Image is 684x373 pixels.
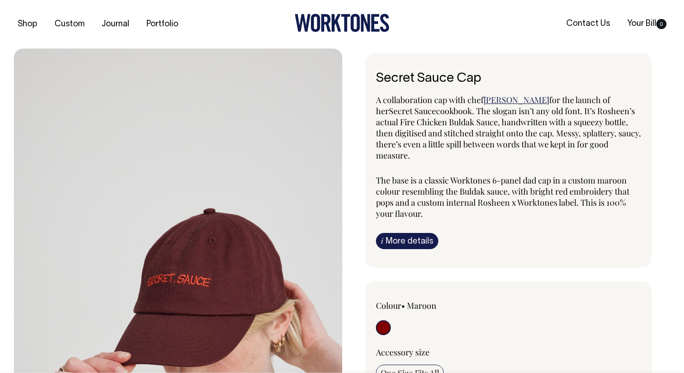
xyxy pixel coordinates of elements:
span: A collaboration cap with chef [376,94,484,105]
a: Portfolio [143,17,182,32]
a: [PERSON_NAME] [484,94,549,105]
a: iMore details [376,233,438,249]
span: 0 [656,19,666,29]
span: • [401,300,405,311]
div: Colour [376,300,482,311]
a: Your Bill0 [623,16,670,31]
label: Maroon [407,300,436,311]
div: Accessory size [376,347,642,358]
span: i [381,236,383,245]
h1: Secret Sauce Cap [376,72,642,86]
a: Contact Us [563,16,614,31]
a: Shop [14,17,41,32]
span: Secret Sauce [389,105,436,116]
p: The base is a classic Worktones 6-panel dad cap in a custom maroon colour resembling the Buldak s... [376,175,642,219]
a: Custom [51,17,88,32]
span: cookbook. The slogan isn’t any old font. It’s Rosheen’s actual Fire Chicken Buldak Sauce, handwri... [376,105,641,161]
span: for the launch of her [376,94,610,116]
a: Journal [98,17,133,32]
